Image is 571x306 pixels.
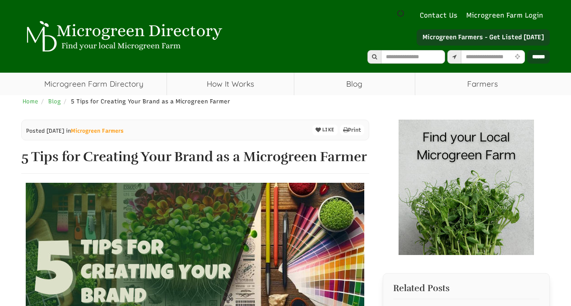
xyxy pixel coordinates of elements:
[21,73,167,95] a: Microgreen Farm Directory
[513,54,522,60] i: Use Current Location
[21,149,369,164] h1: 5 Tips for Creating Your Brand as a Microgreen Farmer
[46,128,64,134] span: [DATE]
[23,98,38,105] a: Home
[415,11,462,20] a: Contact Us
[466,11,548,20] a: Microgreen Farm Login
[21,21,224,52] img: Microgreen Directory
[312,125,338,135] button: LIKE
[294,73,415,95] a: Blog
[399,120,534,255] img: Banner Ad
[417,29,550,46] a: Microgreen Farmers - Get Listed [DATE]
[48,98,61,105] a: Blog
[66,127,124,135] span: in
[167,73,294,95] a: How It Works
[71,128,124,134] a: Microgreen Farmers
[393,283,540,293] h2: Related Posts
[71,98,230,105] span: 5 Tips for Creating Your Brand as a Microgreen Farmer
[321,126,334,132] span: LIKE
[340,125,364,135] a: Print
[26,128,45,134] span: Posted
[415,73,550,95] span: Farmers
